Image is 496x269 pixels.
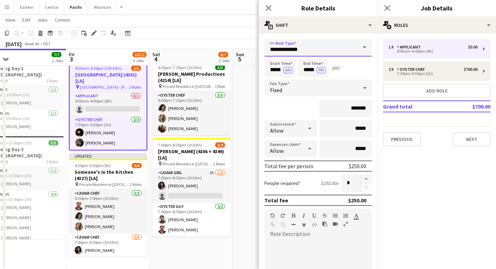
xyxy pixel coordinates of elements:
button: Increase [361,174,372,184]
button: Fullscreen [343,221,348,227]
app-card-role: Oyster Chef3/36:00pm-7:15pm (1h15m)[PERSON_NAME][PERSON_NAME][PERSON_NAME] [152,91,231,135]
span: 3/4 [215,142,225,148]
span: 1 Role [215,84,225,89]
h3: [PERSON_NAME] Productions (4214) [LA] [152,71,231,83]
app-job-card: Updated6:00pm-7:15pm (1h15m)3/3[PERSON_NAME] Productions (4214) [LA] Private Residence ([GEOGRAPH... [152,55,231,135]
app-job-card: Updated4:30pm-9:30pm (5h)5/6Someone's in the Kitchen (4327) [LA] Private Residence ([GEOGRAPHIC_D... [69,153,147,256]
span: 4:30pm-9:30pm (5h) [75,163,111,168]
div: (8h) [331,65,339,71]
span: Sat [152,51,160,58]
span: 6:00pm-7:15pm (1h15m) [158,65,202,70]
h3: Someone's in the Kitchen (4327) [LA] [69,169,147,181]
div: $250.00 [348,197,366,204]
button: Unordered List [333,213,338,218]
div: $0.00 [468,45,478,50]
span: Private Residence ([GEOGRAPHIC_DATA], [GEOGRAPHIC_DATA]) [163,84,215,89]
td: Grand total [383,101,449,112]
span: 5/6 [132,163,142,168]
div: 1 x [389,45,397,50]
span: 8:00am-9:30pm (13h30m) [75,66,122,71]
app-card-role: Oyster Guy2/27:00pm-8:30pm (1h30m)[PERSON_NAME][PERSON_NAME] [152,203,231,237]
button: Horizontal Line [291,222,296,227]
div: $700.00 [464,67,478,72]
span: 2 Roles [129,84,141,90]
div: 2 Jobs [52,58,63,63]
app-job-card: Updated8:00am-9:30pm (13h30m)2/3[GEOGRAPHIC_DATA] (4361) [LA] [GEOGRAPHIC_DATA] - [PERSON_NAME] (... [69,55,147,150]
button: Next [453,132,490,146]
h3: Job Details [377,3,496,13]
span: Fixed [270,87,282,94]
div: Total fee [264,197,288,204]
a: View [3,15,18,24]
span: [GEOGRAPHIC_DATA] - [PERSON_NAME] ([GEOGRAPHIC_DATA], [GEOGRAPHIC_DATA]) [80,84,129,90]
div: PDT [43,41,51,46]
app-card-role: Caviar Chef3/34:30pm-7:00pm (2h30m)[PERSON_NAME][PERSON_NAME][PERSON_NAME] [69,189,147,233]
button: Mountain [88,0,117,14]
span: Week 40 [23,41,40,46]
app-card-role: Oyster Chef2/27:30pm-9:30pm (2h)[PERSON_NAME][PERSON_NAME] [70,116,146,150]
button: Bold [291,213,296,218]
app-card-role: Caviar Girl2A1/27:00pm-8:30pm (1h30m)[PERSON_NAME] [152,169,231,203]
div: 2 x [389,67,397,72]
button: Underline [312,213,317,218]
div: [DATE] [6,40,22,47]
span: Private Residence ([GEOGRAPHIC_DATA], [GEOGRAPHIC_DATA]) [79,182,130,187]
span: 2 Roles [46,78,58,83]
button: Pacific [64,0,88,14]
span: 2 Roles [130,182,142,187]
button: Redo [280,213,285,218]
button: Clear Formatting [301,222,306,227]
span: Comms [55,17,70,23]
button: Undo [270,213,275,218]
div: $250.00 x [321,180,338,186]
span: 7/7 [52,52,61,57]
app-job-card: 7:00pm-8:30pm (1h30m)3/4[PERSON_NAME] (4306 + 4349) [LA] Private Residence ([GEOGRAPHIC_DATA], [G... [152,138,231,237]
label: People required [264,180,301,186]
div: $250.00 [349,163,366,170]
button: Previous [383,132,421,146]
h3: [PERSON_NAME] (4306 + 4349) [LA] [152,148,231,161]
span: Fri [69,51,75,58]
span: Allow [270,127,284,134]
span: 6/7 [218,52,228,57]
div: Roles [377,17,496,33]
button: Italic [301,213,306,218]
span: 10/12 [133,52,146,57]
span: Jobs [37,17,48,23]
span: 7:00pm-8:30pm (1h30m) [158,142,202,148]
h3: Role Details [259,3,377,13]
a: Comms [52,15,73,24]
div: 7:30pm-9:30pm (2h) [389,72,478,75]
span: Allow [270,147,284,154]
div: 3 Jobs [133,58,146,63]
div: Updated [69,153,147,159]
span: 4 [151,55,160,63]
span: 3 [68,55,75,63]
div: Applicant [397,45,423,50]
div: 8:00am-4:00pm (8h) [389,50,478,53]
button: AM [283,67,292,73]
button: Central [39,0,64,14]
span: 2 Roles [46,159,58,164]
button: Add role [383,84,490,98]
a: Edit [20,15,33,24]
button: Paste as plain text [322,221,327,227]
div: Oyster Chef [397,67,428,72]
span: 5 [235,55,244,63]
a: Jobs [35,15,51,24]
span: View [6,17,15,23]
span: Sun [236,51,244,58]
span: 3/3 [215,65,225,70]
h3: [GEOGRAPHIC_DATA] (4361) [LA] [70,72,146,84]
span: Edit [22,17,30,23]
button: HTML Code [312,222,317,227]
app-card-role: Applicant0/18:00am-4:00pm (8h) [70,92,146,116]
button: Eastern [14,0,39,14]
div: 2 Jobs [219,58,230,63]
button: Text Color [354,213,359,218]
div: Total fee per person [264,163,313,170]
